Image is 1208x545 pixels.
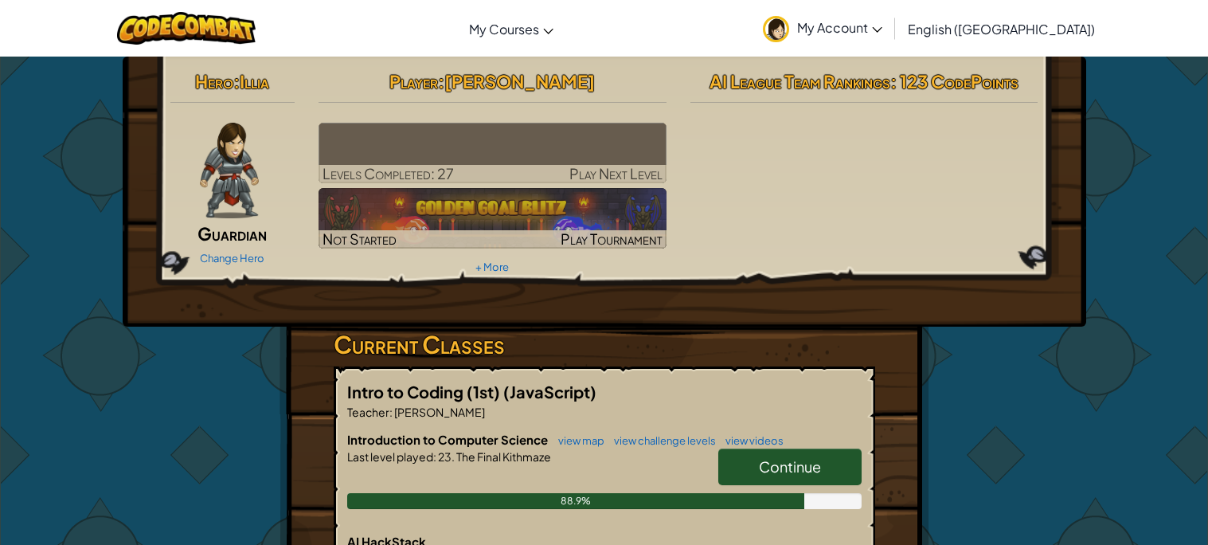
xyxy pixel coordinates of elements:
[755,3,890,53] a: My Account
[347,493,804,509] div: 88.9%
[334,327,875,363] h3: Current Classes
[389,405,393,419] span: :
[438,70,444,92] span: :
[569,164,663,182] span: Play Next Level
[475,261,509,273] a: + More
[444,70,595,92] span: [PERSON_NAME]
[797,19,882,36] span: My Account
[240,70,269,92] span: Illia
[461,7,561,50] a: My Courses
[319,188,667,249] img: Golden Goal
[347,382,503,402] span: Intro to Coding (1st)
[469,21,539,37] span: My Courses
[195,70,233,92] span: Hero
[763,16,789,42] img: avatar
[347,432,550,447] span: Introduction to Computer Science
[323,164,454,182] span: Levels Completed: 27
[319,123,667,183] a: Play Next Level
[550,434,604,447] a: view map
[900,7,1103,50] a: English ([GEOGRAPHIC_DATA])
[323,229,397,248] span: Not Started
[606,434,716,447] a: view challenge levels
[197,222,267,245] span: Guardian
[393,405,485,419] span: [PERSON_NAME]
[717,434,784,447] a: view videos
[908,21,1095,37] span: English ([GEOGRAPHIC_DATA])
[455,449,551,464] span: The Final Kithmaze
[503,382,596,402] span: (JavaScript)
[200,123,258,218] img: guardian-pose.png
[347,449,433,464] span: Last level played
[710,70,890,92] span: AI League Team Rankings
[890,70,1018,92] span: : 123 CodePoints
[561,229,663,248] span: Play Tournament
[433,449,436,464] span: :
[347,405,389,419] span: Teacher
[200,252,264,265] a: Change Hero
[117,12,256,45] img: CodeCombat logo
[759,457,821,476] span: Continue
[389,70,438,92] span: Player
[233,70,240,92] span: :
[436,449,455,464] span: 23.
[319,188,667,249] a: Not StartedPlay Tournament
